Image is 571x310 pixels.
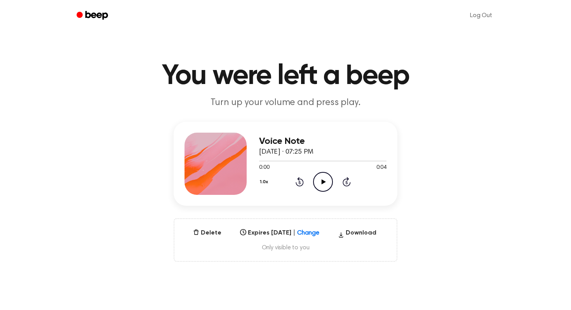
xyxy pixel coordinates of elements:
[136,96,435,109] p: Turn up your volume and press play.
[190,228,225,238] button: Delete
[259,164,269,172] span: 0:00
[259,175,271,189] button: 1.0x
[259,136,386,147] h3: Voice Note
[259,149,313,156] span: [DATE] · 07:25 PM
[335,228,380,241] button: Download
[376,164,386,172] span: 0:04
[184,244,387,252] span: Only visible to you
[71,8,115,23] a: Beep
[87,62,484,90] h1: You were left a beep
[462,6,500,25] a: Log Out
